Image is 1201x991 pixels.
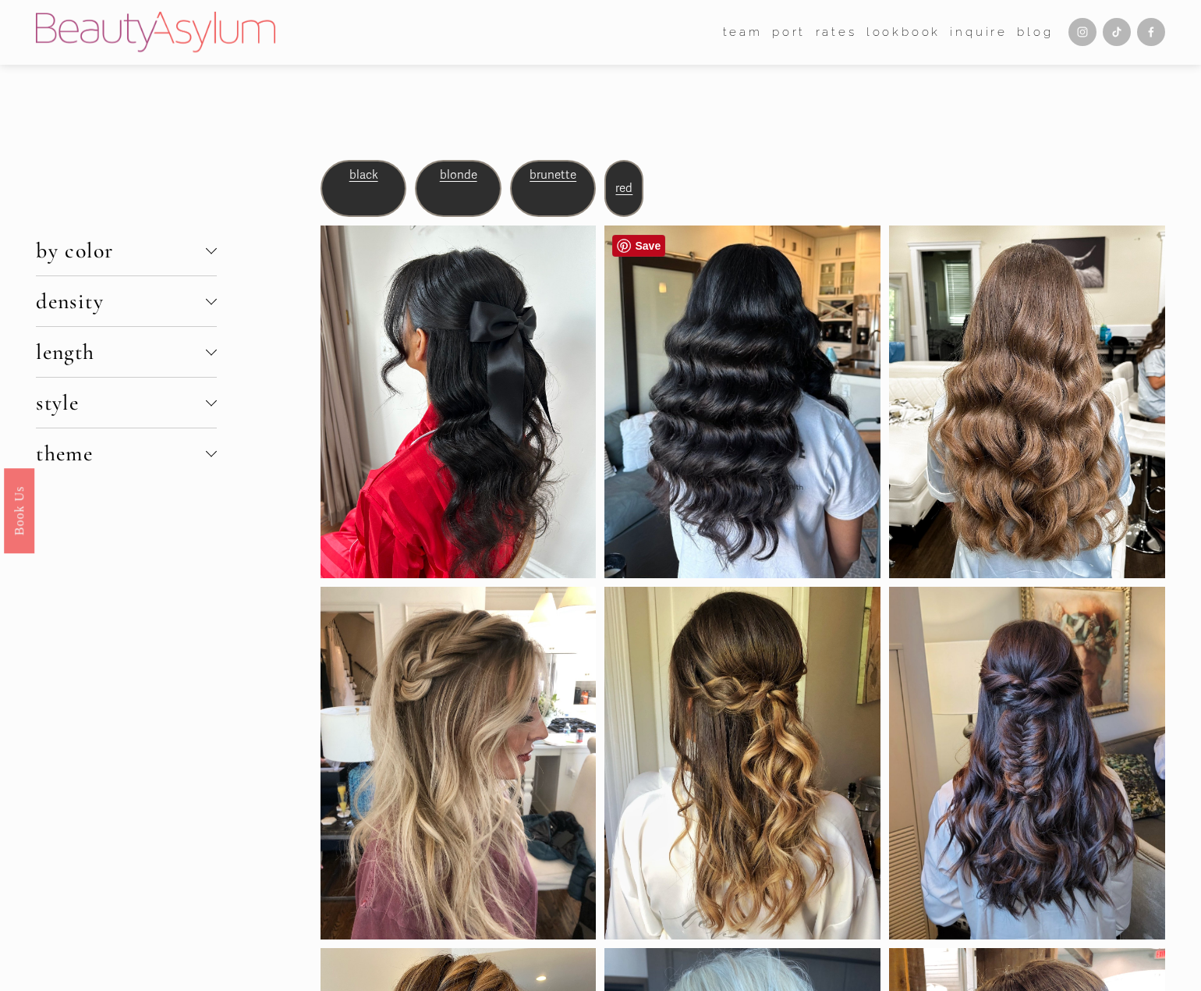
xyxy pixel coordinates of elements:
a: red [615,181,632,195]
a: Blog [1017,20,1053,44]
span: theme [36,440,206,467]
a: folder dropdown [723,20,763,44]
a: Lookbook [866,20,941,44]
a: TikTok [1103,18,1131,46]
a: Inquire [950,20,1008,44]
a: Rates [816,20,857,44]
a: port [772,20,806,44]
span: style [36,389,206,416]
a: blonde [440,168,477,182]
span: by color [36,237,206,264]
a: Book Us [4,468,34,553]
button: length [36,327,217,377]
a: brunette [530,168,576,182]
button: density [36,276,217,326]
a: Pin it! [612,235,665,257]
a: black [349,168,378,182]
button: theme [36,428,217,478]
span: density [36,288,206,314]
button: style [36,378,217,428]
img: Beauty Asylum | Bridal Hair &amp; Makeup Charlotte &amp; Atlanta [36,12,275,52]
a: Facebook [1137,18,1165,46]
span: team [723,22,763,43]
button: by color [36,226,217,275]
span: length [36,339,206,365]
a: Instagram [1068,18,1096,46]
